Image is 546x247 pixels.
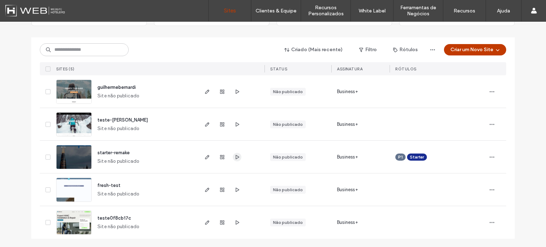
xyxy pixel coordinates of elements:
button: Criado (Mais recente) [278,44,349,55]
span: Business+ [337,88,358,95]
span: P1 [398,154,403,160]
label: Recursos Personalizados [301,5,350,17]
span: Site não publicado [97,223,139,230]
span: Site não publicado [97,190,139,198]
label: White Label [359,8,386,14]
div: Não publicado [273,154,303,160]
span: STATUS [270,66,287,71]
span: Business+ [337,121,358,128]
span: Business+ [337,186,358,193]
span: Sites (5) [56,66,75,71]
label: Sites [224,7,236,14]
span: Business+ [337,219,358,226]
span: Business+ [337,154,358,161]
label: Ajuda [497,8,510,14]
label: Ferramentas de Negócios [394,5,443,17]
a: fresh-test [97,183,121,188]
a: guilhermebernardi [97,85,136,90]
span: Assinatura [337,66,363,71]
a: teste-[PERSON_NAME] [97,117,148,123]
label: Recursos [454,8,475,14]
div: Não publicado [273,121,303,128]
button: Criar um Novo Site [444,44,506,55]
span: Ajuda [16,5,34,11]
button: Rótulos [387,44,424,55]
span: Starter [410,154,424,160]
a: starter-remake [97,150,130,155]
div: Não publicado [273,219,303,226]
div: Não publicado [273,88,303,95]
button: Filtro [352,44,384,55]
a: teste0f8cb17c [97,215,131,221]
span: Site não publicado [97,158,139,165]
span: Site não publicado [97,125,139,132]
div: Não publicado [273,187,303,193]
span: Site não publicado [97,92,139,100]
span: Rótulos [395,66,417,71]
label: Clientes & Equipe [256,8,296,14]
